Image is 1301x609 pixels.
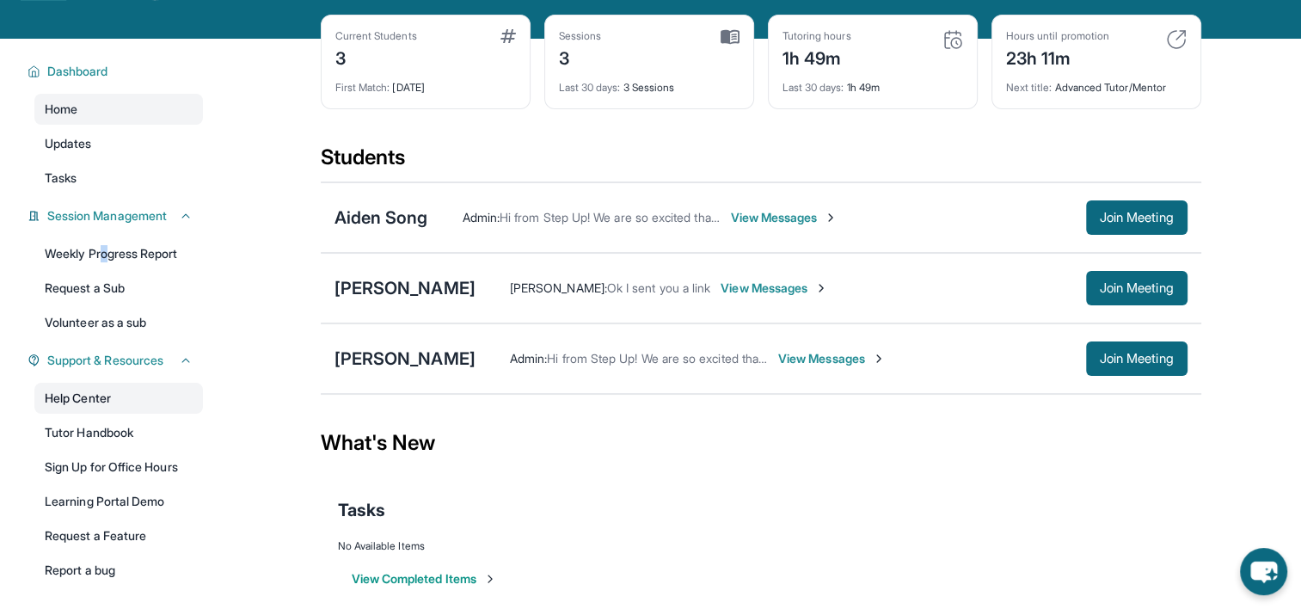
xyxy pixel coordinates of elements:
[559,43,602,71] div: 3
[34,486,203,517] a: Learning Portal Demo
[1240,548,1287,595] button: chat-button
[34,307,203,338] a: Volunteer as a sub
[510,351,547,366] span: Admin :
[335,43,417,71] div: 3
[34,238,203,269] a: Weekly Progress Report
[334,276,476,300] div: [PERSON_NAME]
[559,29,602,43] div: Sessions
[335,81,390,94] span: First Match :
[338,539,1184,553] div: No Available Items
[824,211,838,225] img: Chevron-Right
[782,71,963,95] div: 1h 49m
[47,207,167,225] span: Session Management
[1100,354,1174,364] span: Join Meeting
[338,498,385,522] span: Tasks
[1086,200,1187,235] button: Join Meeting
[559,71,739,95] div: 3 Sessions
[45,169,77,187] span: Tasks
[1100,283,1174,293] span: Join Meeting
[47,352,163,369] span: Support & Resources
[1006,29,1109,43] div: Hours until promotion
[335,71,516,95] div: [DATE]
[721,280,828,297] span: View Messages
[334,347,476,371] div: [PERSON_NAME]
[510,280,607,295] span: [PERSON_NAME] :
[45,101,77,118] span: Home
[40,207,193,225] button: Session Management
[1100,212,1174,223] span: Join Meeting
[40,352,193,369] button: Support & Resources
[778,350,886,367] span: View Messages
[721,29,739,45] img: card
[34,383,203,414] a: Help Center
[1006,43,1109,71] div: 23h 11m
[47,63,108,80] span: Dashboard
[34,128,203,159] a: Updates
[559,81,621,94] span: Last 30 days :
[34,163,203,194] a: Tasks
[782,43,851,71] div: 1h 49m
[45,135,92,152] span: Updates
[1006,71,1187,95] div: Advanced Tutor/Mentor
[40,63,193,80] button: Dashboard
[34,94,203,125] a: Home
[34,520,203,551] a: Request a Feature
[34,417,203,448] a: Tutor Handbook
[352,570,497,587] button: View Completed Items
[34,555,203,586] a: Report a bug
[321,144,1201,181] div: Students
[731,209,838,226] span: View Messages
[607,280,710,295] span: Ok I sent you a link
[1086,341,1187,376] button: Join Meeting
[814,281,828,295] img: Chevron-Right
[872,352,886,366] img: Chevron-Right
[321,405,1201,481] div: What's New
[1086,271,1187,305] button: Join Meeting
[942,29,963,50] img: card
[334,206,428,230] div: Aiden Song
[500,29,516,43] img: card
[463,210,500,225] span: Admin :
[782,29,851,43] div: Tutoring hours
[1006,81,1052,94] span: Next title :
[34,452,203,483] a: Sign Up for Office Hours
[335,29,417,43] div: Current Students
[1166,29,1187,50] img: card
[782,81,844,94] span: Last 30 days :
[34,273,203,304] a: Request a Sub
